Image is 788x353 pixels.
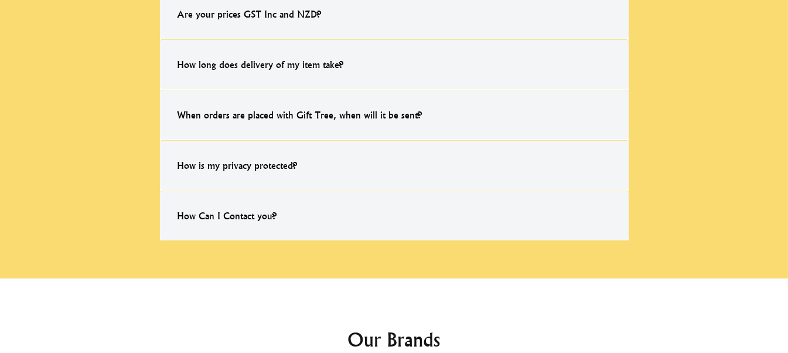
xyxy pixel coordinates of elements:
h4: How Can I Contact you? [166,197,289,235]
h4: When orders are placed with Gift Tree, when will it be sent? [166,96,434,134]
h4: How is my privacy protected? [166,147,309,184]
h4: How long does delivery of my item take? [166,46,356,83]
